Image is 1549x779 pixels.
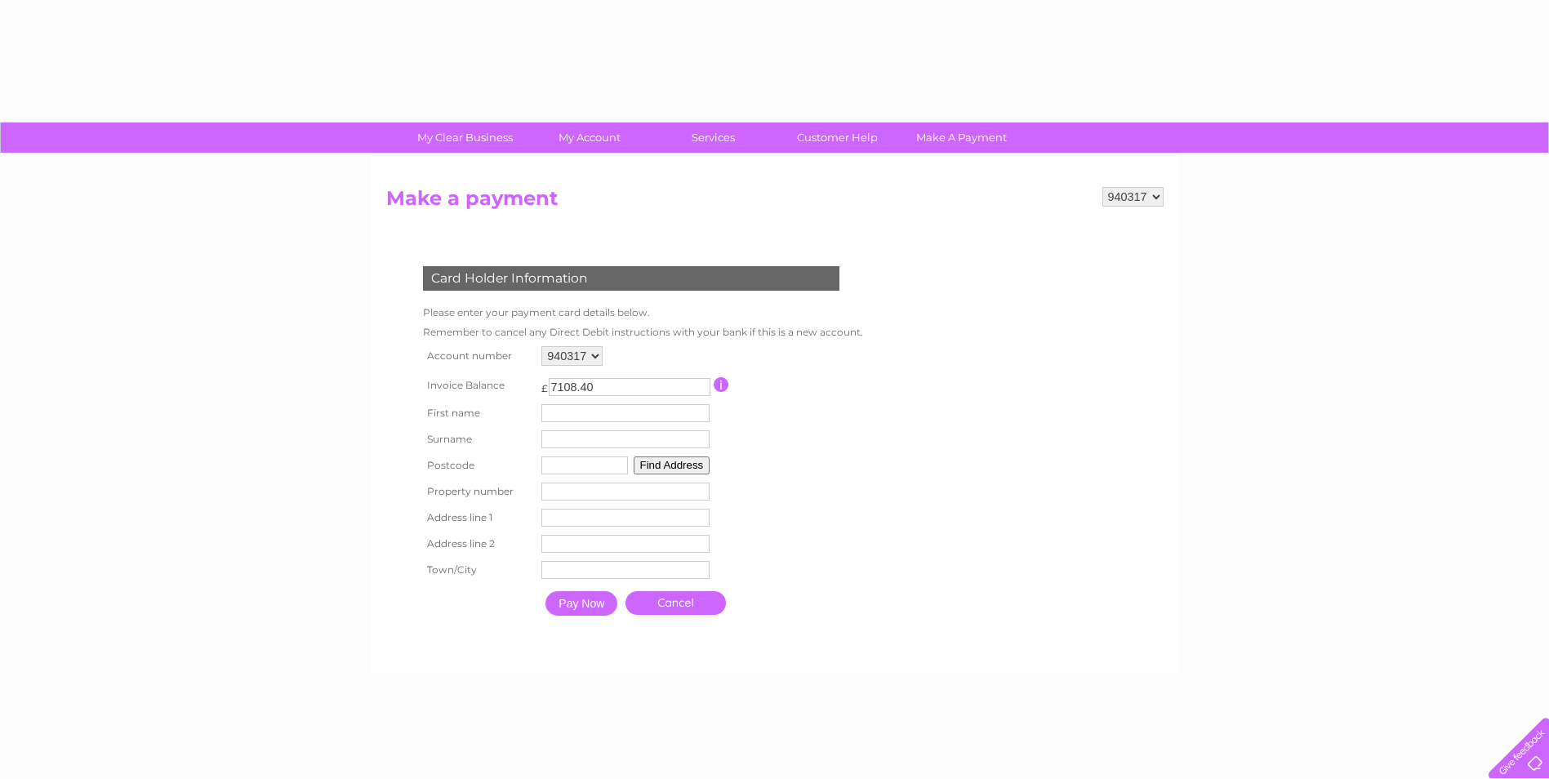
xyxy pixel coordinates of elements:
a: Customer Help [770,122,905,153]
th: Postcode [419,452,538,479]
a: My Account [522,122,657,153]
a: Services [646,122,781,153]
a: My Clear Business [398,122,532,153]
td: Remember to cancel any Direct Debit instructions with your bank if this is a new account. [419,323,867,342]
a: Cancel [625,591,726,615]
a: Make A Payment [894,122,1029,153]
th: Surname [419,426,538,452]
button: Find Address [634,456,710,474]
th: Town/City [419,557,538,583]
th: Address line 1 [419,505,538,531]
th: Address line 2 [419,531,538,557]
th: Account number [419,342,538,370]
input: Information [714,377,729,392]
h2: Make a payment [386,187,1164,218]
td: Please enter your payment card details below. [419,303,867,323]
th: Property number [419,479,538,505]
input: Pay Now [545,591,617,616]
th: First name [419,400,538,426]
td: £ [541,374,548,394]
th: Invoice Balance [419,370,538,400]
div: Card Holder Information [423,266,839,291]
